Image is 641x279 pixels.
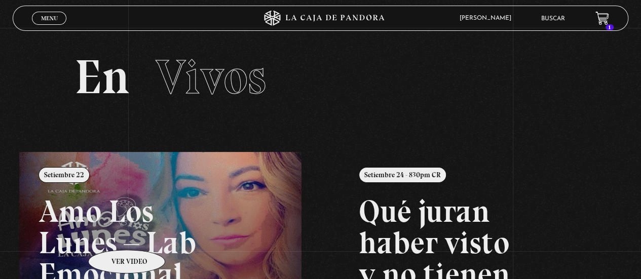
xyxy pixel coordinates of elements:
a: Buscar [541,16,565,22]
h2: En [74,53,567,101]
span: Cerrar [37,24,61,31]
a: 1 [595,12,609,25]
span: 1 [606,24,614,30]
span: [PERSON_NAME] [455,15,521,21]
span: Vivos [156,48,266,106]
span: Menu [41,15,58,21]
